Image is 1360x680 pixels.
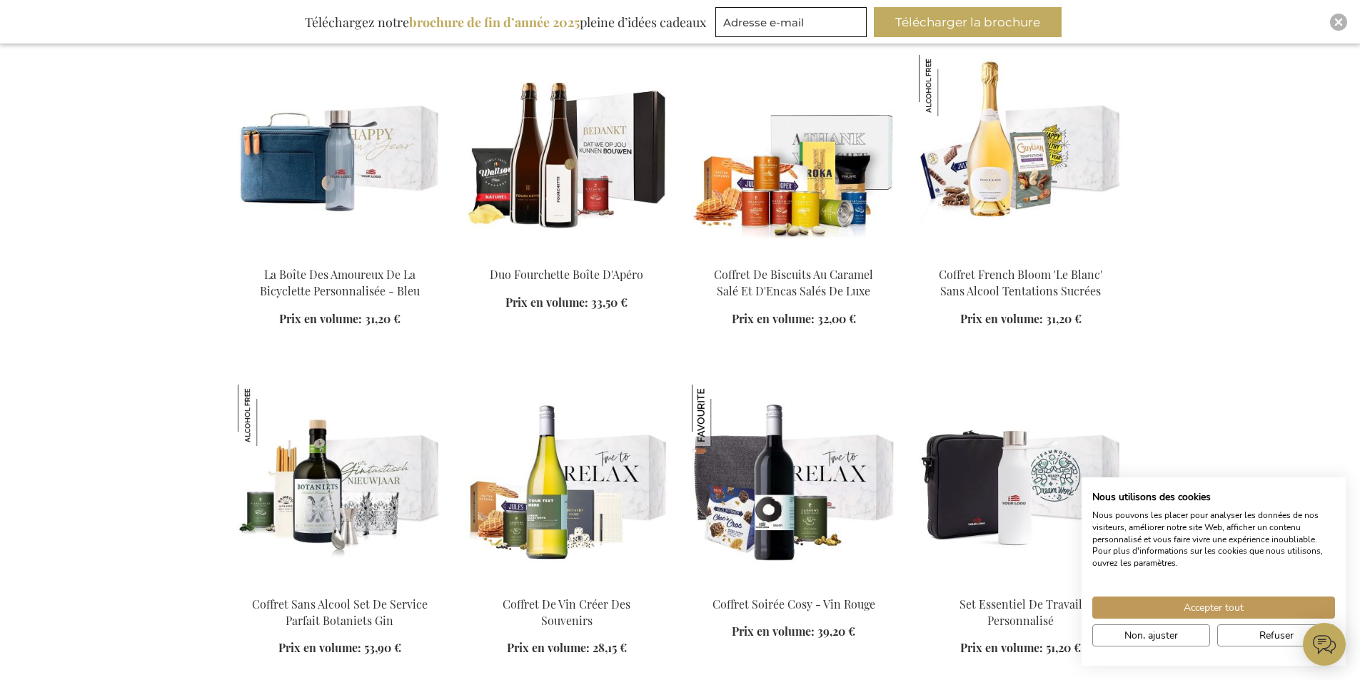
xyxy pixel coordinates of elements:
span: 39,20 € [817,624,855,639]
a: Prix en volume: 32,00 € [732,311,856,328]
div: Close [1330,14,1347,31]
a: Coffret Soirée Cosy - Vin Rouge [712,597,875,612]
span: Non, ajuster [1124,628,1178,643]
a: Personalised Work Essential Set [919,579,1123,592]
span: 31,20 € [1046,311,1082,326]
a: Duo Fourchette Boîte D'Apéro [490,267,643,282]
p: Nous pouvons les placer pour analyser les données de nos visiteurs, améliorer notre site Web, aff... [1092,509,1335,569]
button: Télécharger la brochure [874,7,1062,37]
a: Prix en volume: 31,20 € [960,311,1082,328]
a: Salted Caramel Biscuits & Luxury Salty Snacks Gift Set [692,249,896,263]
a: Coffret De Vin Créer Des Souvenirs [503,597,630,628]
b: brochure de fin d’année 2025 [409,14,580,31]
span: Prix en volume: [960,640,1043,655]
a: Duo Fourchette Apéro Box [465,249,669,263]
span: 53,90 € [364,640,401,655]
span: 31,20 € [365,311,401,326]
span: 32,00 € [817,311,856,326]
a: Set Essentiel De Travail Personnalisé [959,597,1082,628]
span: 51,20 € [1046,640,1081,655]
span: Prix en volume: [279,311,362,326]
span: 28,15 € [593,640,627,655]
img: Non-Alcoholic Botaniets Gin Perfect Serve Set [238,385,442,584]
iframe: belco-activator-frame [1303,623,1346,666]
span: Accepter tout [1184,600,1244,615]
a: Coffret French Bloom 'Le Blanc' Sans Alcool Tentations Sucrées [939,267,1102,298]
img: Duo Fourchette Apéro Box [465,55,669,255]
a: Personalised White Wine [465,579,669,592]
span: 33,50 € [591,295,628,310]
span: Prix en volume: [507,640,590,655]
span: Prix en volume: [505,295,588,310]
span: Refuser [1259,628,1294,643]
a: Prix en volume: 39,20 € [732,624,855,640]
img: Coffret Soirée Cosy - Vin Rouge [692,385,753,446]
a: Prix en volume: 51,20 € [960,640,1081,656]
img: Coffret Sans Alcool Set De Service Parfait Botaniets Gin [238,385,299,446]
span: Prix en volume: [960,311,1043,326]
a: Prix en volume: 33,50 € [505,295,628,311]
img: Personalised Red Wine - artistic design [692,385,896,584]
span: Prix en volume: [278,640,361,655]
button: Accepter tous les cookies [1092,597,1335,619]
img: Personalised Work Essential Set [919,385,1123,584]
input: Adresse e-mail [715,7,867,37]
a: Prix en volume: 53,90 € [278,640,401,656]
span: Prix en volume: [732,311,815,326]
img: The Personalized Bike Lovers Box - Blue [238,55,442,255]
form: marketing offers and promotions [715,7,871,41]
a: Personalised Red Wine - artistic design Coffret Soirée Cosy - Vin Rouge [692,579,896,592]
a: French Bloom 'Le Blanc' non-alcoholic Sparkling Sweet Temptations Set Coffret French Bloom 'Le Bl... [919,249,1123,263]
a: Prix en volume: 28,15 € [507,640,627,656]
a: The Personalized Bike Lovers Box - Blue [238,249,442,263]
img: French Bloom 'Le Blanc' non-alcoholic Sparkling Sweet Temptations Set [919,55,1123,255]
a: La Boîte Des Amoureux De La Bicyclette Personnalisée - Bleu [260,267,420,298]
img: Close [1334,18,1343,26]
h2: Nous utilisons des cookies [1092,491,1335,504]
a: Coffret Sans Alcool Set De Service Parfait Botaniets Gin [252,597,428,628]
img: Coffret French Bloom 'Le Blanc' Sans Alcool Tentations Sucrées [919,55,980,116]
span: Prix en volume: [732,624,815,639]
a: Non-Alcoholic Botaniets Gin Perfect Serve Set Coffret Sans Alcool Set De Service Parfait Botaniet... [238,579,442,592]
img: Personalised White Wine [465,385,669,584]
img: Salted Caramel Biscuits & Luxury Salty Snacks Gift Set [692,55,896,255]
a: Prix en volume: 31,20 € [279,311,401,328]
div: Téléchargez notre pleine d’idées cadeaux [298,7,712,37]
a: Coffret De Biscuits Au Caramel Salé Et D'Encas Salés De Luxe [714,267,873,298]
button: Ajustez les préférences de cookie [1092,624,1210,646]
button: Refuser tous les cookies [1217,624,1335,646]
